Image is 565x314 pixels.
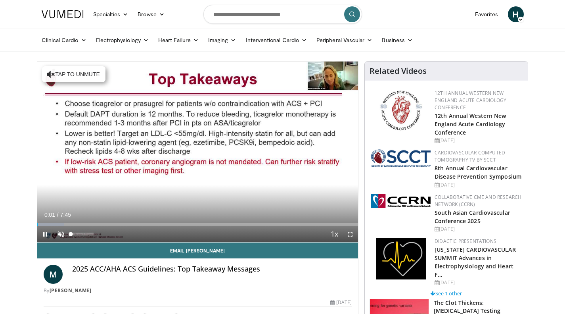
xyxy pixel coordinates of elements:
div: Progress Bar [37,223,358,226]
button: Unmute [53,226,69,242]
div: [DATE] [435,225,521,233]
div: By [44,287,352,294]
a: Email [PERSON_NAME] [37,243,358,258]
img: VuMedi Logo [42,10,84,18]
a: [US_STATE] CARDIOVASCULAR SUMMIT Advances in Electrophysiology and Heart F… [435,246,516,278]
span: 7:45 [60,212,71,218]
span: 0:01 [44,212,55,218]
button: Playback Rate [326,226,342,242]
a: Imaging [203,32,241,48]
a: Cardiovascular Computed Tomography TV by SCCT [435,149,505,163]
a: Browse [133,6,169,22]
a: 12th Annual Western New England Acute Cardiology Conference [435,90,506,111]
img: a04ee3ba-8487-4636-b0fb-5e8d268f3737.png.150x105_q85_autocrop_double_scale_upscale_version-0.2.png [371,194,431,208]
div: [DATE] [435,181,521,189]
a: Peripheral Vascular [312,32,377,48]
button: Fullscreen [342,226,358,242]
a: See 1 other [431,290,462,297]
a: Specialties [88,6,133,22]
video-js: Video Player [37,62,358,243]
div: [DATE] [435,279,521,286]
a: Interventional Cardio [241,32,312,48]
div: Volume Level [71,233,94,235]
span: / [57,212,59,218]
a: Clinical Cardio [37,32,91,48]
button: Tap to unmute [42,66,105,82]
a: Favorites [470,6,503,22]
a: H [508,6,524,22]
h4: 2025 ACC/AHA ACS Guidelines: Top Takeaway Messages [72,265,352,274]
img: 1860aa7a-ba06-47e3-81a4-3dc728c2b4cf.png.150x105_q85_autocrop_double_scale_upscale_version-0.2.png [376,238,426,279]
a: 8th Annual Cardiovascular Disease Prevention Symposium [435,164,521,180]
div: [DATE] [330,299,352,306]
a: Collaborative CME and Research Network (CCRN) [435,194,521,208]
img: 51a70120-4f25-49cc-93a4-67582377e75f.png.150x105_q85_autocrop_double_scale_upscale_version-0.2.png [371,149,431,167]
input: Search topics, interventions [203,5,362,24]
button: Pause [37,226,53,242]
a: Business [377,32,418,48]
div: [DATE] [435,137,521,144]
a: M [44,265,63,284]
h4: Related Videos [370,66,427,76]
a: [PERSON_NAME] [50,287,92,294]
a: Heart Failure [153,32,203,48]
a: South Asian Cardiovascular Conference 2025 [435,209,510,225]
img: 0954f259-7907-4053-a817-32a96463ecc8.png.150x105_q85_autocrop_double_scale_upscale_version-0.2.png [379,90,423,131]
div: Didactic Presentations [435,238,521,245]
a: Electrophysiology [91,32,153,48]
a: 12th Annual Western New England Acute Cardiology Conference [435,112,506,136]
